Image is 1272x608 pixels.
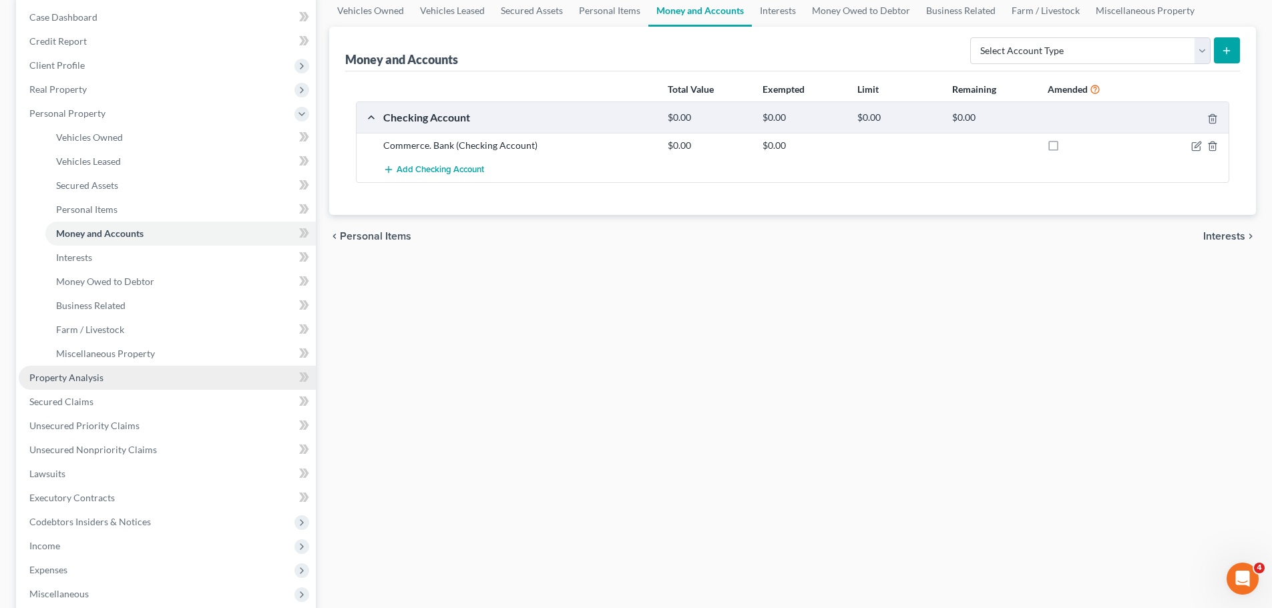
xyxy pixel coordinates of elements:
[1254,563,1265,573] span: 4
[45,125,316,149] a: Vehicles Owned
[661,139,756,152] div: $0.00
[56,131,123,143] span: Vehicles Owned
[19,390,316,414] a: Secured Claims
[19,366,316,390] a: Property Analysis
[1203,231,1256,242] button: Interests chevron_right
[29,588,89,599] span: Miscellaneous
[29,107,105,119] span: Personal Property
[45,294,316,318] a: Business Related
[857,83,879,95] strong: Limit
[29,468,65,479] span: Lawsuits
[29,444,157,455] span: Unsecured Nonpriority Claims
[19,486,316,510] a: Executory Contracts
[340,231,411,242] span: Personal Items
[668,83,714,95] strong: Total Value
[1227,563,1259,595] iframe: Intercom live chat
[1203,231,1245,242] span: Interests
[29,372,103,383] span: Property Analysis
[45,198,316,222] a: Personal Items
[45,246,316,270] a: Interests
[329,231,411,242] button: chevron_left Personal Items
[383,158,484,182] button: Add Checking Account
[29,564,67,575] span: Expenses
[19,5,316,29] a: Case Dashboard
[661,111,756,124] div: $0.00
[756,139,851,152] div: $0.00
[29,35,87,47] span: Credit Report
[345,51,458,67] div: Money and Accounts
[29,83,87,95] span: Real Property
[45,149,316,174] a: Vehicles Leased
[56,228,144,239] span: Money and Accounts
[56,156,121,167] span: Vehicles Leased
[45,174,316,198] a: Secured Assets
[19,414,316,438] a: Unsecured Priority Claims
[329,231,340,242] i: chevron_left
[29,396,93,407] span: Secured Claims
[56,180,118,191] span: Secured Assets
[56,324,124,335] span: Farm / Livestock
[29,11,97,23] span: Case Dashboard
[56,252,92,263] span: Interests
[397,165,484,176] span: Add Checking Account
[19,438,316,462] a: Unsecured Nonpriority Claims
[19,462,316,486] a: Lawsuits
[29,516,151,527] span: Codebtors Insiders & Notices
[45,222,316,246] a: Money and Accounts
[29,540,60,551] span: Income
[945,111,1040,124] div: $0.00
[45,342,316,366] a: Miscellaneous Property
[56,348,155,359] span: Miscellaneous Property
[56,300,126,311] span: Business Related
[45,270,316,294] a: Money Owed to Debtor
[1048,83,1088,95] strong: Amended
[756,111,851,124] div: $0.00
[952,83,996,95] strong: Remaining
[56,204,118,215] span: Personal Items
[29,59,85,71] span: Client Profile
[377,139,661,152] div: Commerce. Bank (Checking Account)
[763,83,805,95] strong: Exempted
[56,276,154,287] span: Money Owed to Debtor
[1245,231,1256,242] i: chevron_right
[29,492,115,503] span: Executory Contracts
[29,420,140,431] span: Unsecured Priority Claims
[45,318,316,342] a: Farm / Livestock
[19,29,316,53] a: Credit Report
[377,110,661,124] div: Checking Account
[851,111,945,124] div: $0.00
